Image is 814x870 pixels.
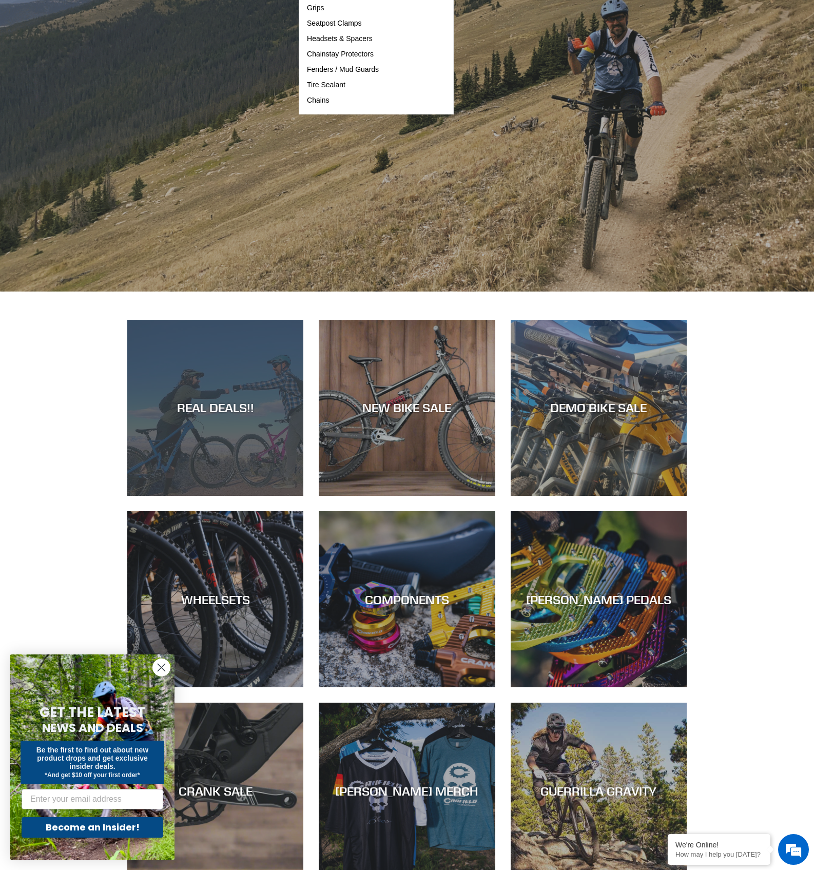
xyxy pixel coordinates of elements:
div: NEW BIKE SALE [319,400,495,415]
a: [PERSON_NAME] PEDALS [511,511,687,687]
span: We're online! [60,129,142,233]
span: Fenders / Mud Guards [307,65,379,74]
span: Chains [307,96,330,105]
button: Become an Insider! [22,817,163,838]
textarea: Type your message and hit 'Enter' [5,280,196,316]
div: DEMO BIKE SALE [511,400,687,415]
input: Enter your email address [22,789,163,809]
img: d_696896380_company_1647369064580_696896380 [33,51,59,77]
span: GET THE LATEST [40,703,145,722]
span: Chainstay Protectors [307,50,374,59]
a: COMPONENTS [319,511,495,687]
span: Seatpost Clamps [307,19,362,28]
div: [PERSON_NAME] MERCH [319,784,495,799]
div: Navigation go back [11,56,27,72]
div: We're Online! [675,841,763,849]
a: REAL DEALS!! [127,320,303,496]
div: WHEELSETS [127,592,303,607]
span: Tire Sealant [307,81,345,89]
div: Chat with us now [69,57,188,71]
span: NEWS AND DEALS [42,720,143,736]
span: Headsets & Spacers [307,34,373,43]
div: Minimize live chat window [168,5,193,30]
a: WHEELSETS [127,511,303,687]
a: Grips [299,1,438,16]
div: GUERRILLA GRAVITY [511,784,687,799]
a: Fenders / Mud Guards [299,62,438,78]
button: Close dialog [152,659,170,676]
div: [PERSON_NAME] PEDALS [511,592,687,607]
p: How may I help you today? [675,850,763,858]
a: NEW BIKE SALE [319,320,495,496]
a: DEMO BIKE SALE [511,320,687,496]
div: REAL DEALS!! [127,400,303,415]
span: *And get $10 off your first order* [45,771,140,779]
a: Seatpost Clamps [299,16,438,31]
a: Headsets & Spacers [299,31,438,47]
span: Be the first to find out about new product drops and get exclusive insider deals. [36,746,149,770]
a: Chainstay Protectors [299,47,438,62]
span: Grips [307,4,324,12]
div: COMPONENTS [319,592,495,607]
a: Tire Sealant [299,78,438,93]
div: CRANK SALE [127,784,303,799]
a: Chains [299,93,438,108]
